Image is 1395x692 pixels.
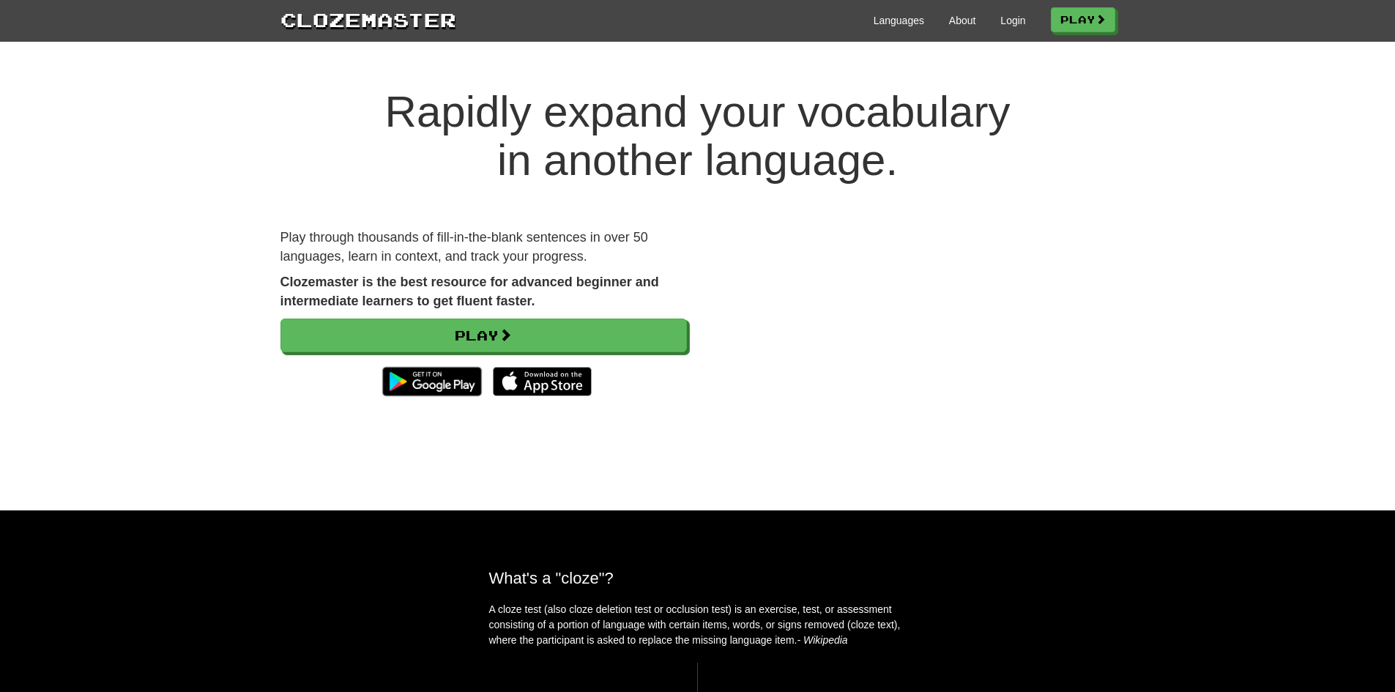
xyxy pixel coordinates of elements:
[280,275,659,308] strong: Clozemaster is the best resource for advanced beginner and intermediate learners to get fluent fa...
[489,569,907,587] h2: What's a "cloze"?
[280,319,687,352] a: Play
[1051,7,1115,32] a: Play
[874,13,924,28] a: Languages
[280,6,456,33] a: Clozemaster
[280,228,687,266] p: Play through thousands of fill-in-the-blank sentences in over 50 languages, learn in context, and...
[493,367,592,396] img: Download_on_the_App_Store_Badge_US-UK_135x40-25178aeef6eb6b83b96f5f2d004eda3bffbb37122de64afbaef7...
[797,634,848,646] em: - Wikipedia
[489,602,907,648] p: A cloze test (also cloze deletion test or occlusion test) is an exercise, test, or assessment con...
[949,13,976,28] a: About
[375,360,488,403] img: Get it on Google Play
[1000,13,1025,28] a: Login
